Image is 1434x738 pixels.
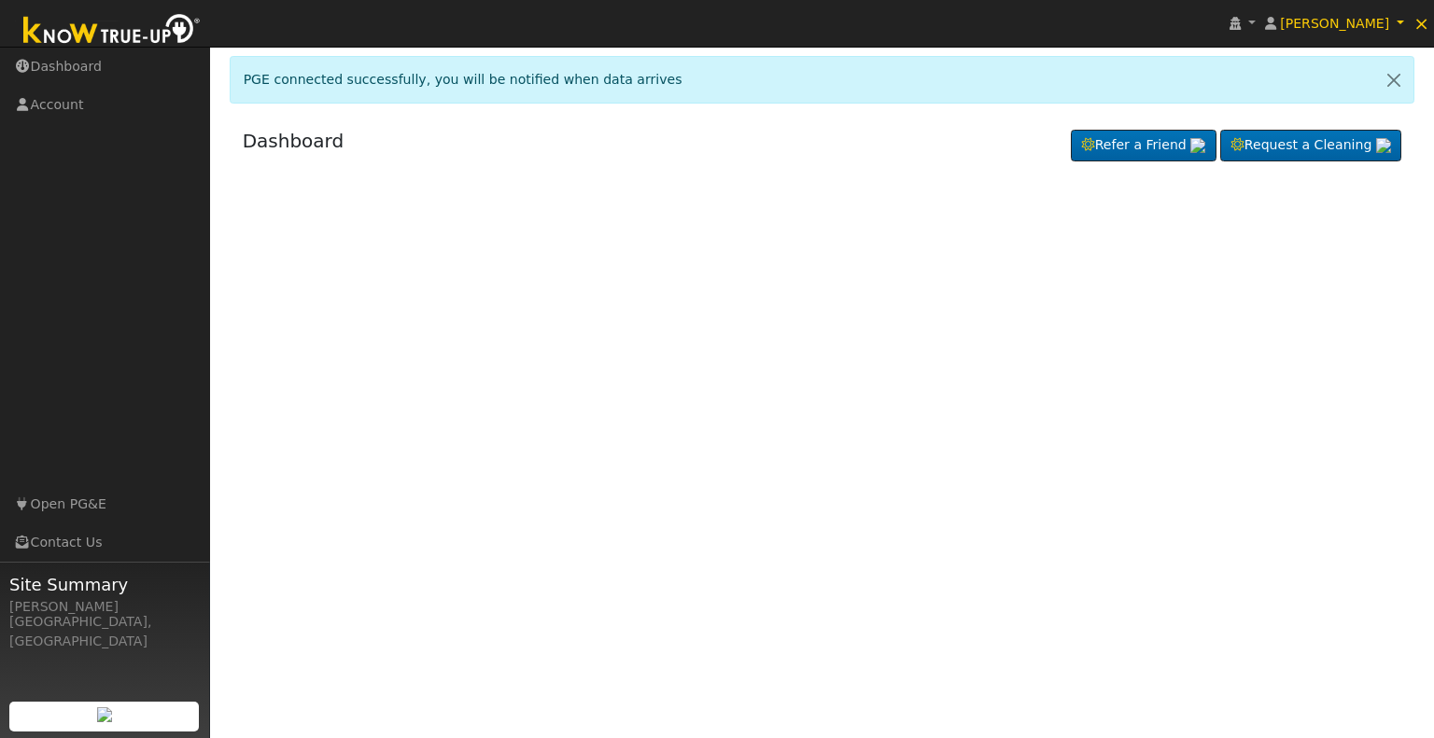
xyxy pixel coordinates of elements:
div: PGE connected successfully, you will be notified when data arrives [230,56,1415,104]
img: retrieve [1376,138,1391,153]
span: [PERSON_NAME] [1280,16,1389,31]
div: [PERSON_NAME] [9,597,200,617]
img: Know True-Up [14,10,210,52]
span: Site Summary [9,572,200,597]
a: Request a Cleaning [1220,130,1401,161]
img: retrieve [97,707,112,722]
a: Close [1374,57,1413,103]
span: × [1413,12,1429,35]
img: retrieve [1190,138,1205,153]
a: Dashboard [243,130,344,152]
a: Refer a Friend [1071,130,1216,161]
div: [GEOGRAPHIC_DATA], [GEOGRAPHIC_DATA] [9,612,200,651]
